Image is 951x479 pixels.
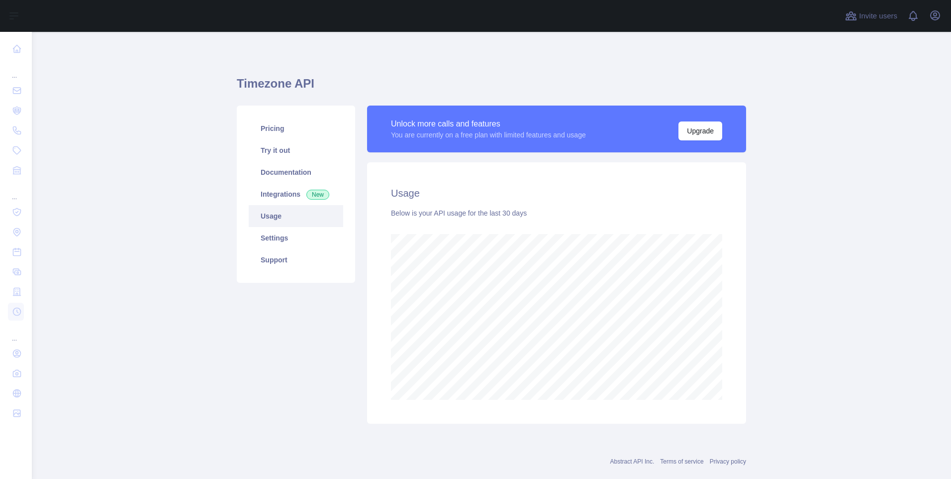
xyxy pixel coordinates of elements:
[8,323,24,343] div: ...
[391,118,586,130] div: Unlock more calls and features
[249,183,343,205] a: Integrations New
[678,121,722,140] button: Upgrade
[391,130,586,140] div: You are currently on a free plan with limited features and usage
[660,458,703,465] a: Terms of service
[249,249,343,271] a: Support
[306,190,329,200] span: New
[391,208,722,218] div: Below is your API usage for the last 30 days
[8,181,24,201] div: ...
[391,186,722,200] h2: Usage
[249,118,343,139] a: Pricing
[610,458,655,465] a: Abstract API Inc.
[237,76,746,100] h1: Timezone API
[859,10,897,22] span: Invite users
[249,227,343,249] a: Settings
[843,8,899,24] button: Invite users
[249,161,343,183] a: Documentation
[249,205,343,227] a: Usage
[8,60,24,80] div: ...
[710,458,746,465] a: Privacy policy
[249,139,343,161] a: Try it out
